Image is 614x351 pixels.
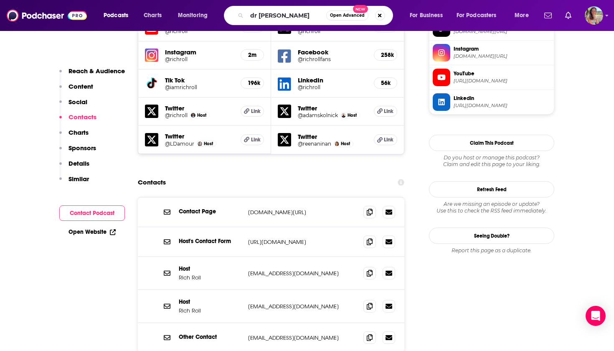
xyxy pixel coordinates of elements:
span: instagram.com/richroll [454,53,551,59]
button: open menu [451,9,509,22]
h5: Instagram [165,48,234,56]
span: https://www.youtube.com/@richroll [454,78,551,84]
a: @richroll [298,28,367,34]
a: Link [241,106,264,117]
p: Social [69,98,87,106]
h5: Twitter [298,133,367,141]
button: Contact Podcast [59,205,125,221]
span: Link [384,136,393,143]
button: Content [59,82,93,98]
span: Charts [144,10,162,21]
span: Linkedin [454,95,551,102]
div: Are we missing an episode or update? Use this to check the RSS feed immediately. [429,201,554,214]
a: Show notifications dropdown [562,8,575,23]
a: YouTube[URL][DOMAIN_NAME] [433,69,551,86]
p: Contacts [69,113,96,121]
button: Show profile menu [585,6,603,25]
span: Host [197,113,206,118]
h5: @richrollfans [298,56,367,62]
button: open menu [404,9,453,22]
span: Host [204,141,213,146]
a: Adam Skolnick [341,113,346,118]
h5: 258k [381,51,390,59]
h5: Tik Tok [165,76,234,84]
span: Open Advanced [330,13,365,18]
img: User Profile [585,6,603,25]
button: Sponsors [59,144,96,159]
a: Dr. Lisa Damour [198,141,202,146]
a: Show notifications dropdown [541,8,555,23]
a: @iamrichroll [165,84,234,90]
h5: 56k [381,79,390,87]
img: iconImage [145,49,158,62]
a: @richroll [165,28,234,34]
span: https://www.linkedin.com/in/richroll [454,102,551,109]
span: More [515,10,529,21]
h5: @richroll [298,84,367,90]
span: Link [251,136,261,143]
div: Search podcasts, credits, & more... [232,6,401,25]
button: Charts [59,128,89,144]
p: [DOMAIN_NAME][URL] [248,209,357,216]
div: Report this page as a duplicate. [429,247,554,254]
p: Rich Roll [179,307,241,314]
a: Link [241,134,264,145]
p: Content [69,82,93,90]
button: open menu [172,9,218,22]
span: Host [348,113,357,118]
a: Open Website [69,228,116,236]
button: open menu [98,9,139,22]
span: Link [384,108,393,115]
h5: 196k [248,79,257,87]
img: Reena Ninan [335,141,339,146]
h5: 2m [248,51,257,59]
p: Sponsors [69,144,96,152]
button: Claim This Podcast [429,135,554,151]
p: [EMAIL_ADDRESS][DOMAIN_NAME] [248,334,357,341]
a: @richroll [165,112,188,118]
span: Instagram [454,45,551,53]
input: Search podcasts, credits, & more... [247,9,326,22]
span: Logged in as ashtonwikstrom [585,6,603,25]
a: Instagram[DOMAIN_NAME][URL] [433,44,551,61]
p: Reach & Audience [69,67,125,75]
p: Charts [69,128,89,136]
span: New [353,5,368,13]
span: Monitoring [178,10,208,21]
p: Rich Roll [179,274,241,281]
h5: LinkedIn [298,76,367,84]
span: tiktok.com/@iamrichroll [454,28,551,35]
button: Reach & Audience [59,67,125,82]
span: Do you host or manage this podcast? [429,154,554,161]
p: Host's Contact Form [179,238,241,245]
a: @richroll [165,56,234,62]
a: Linkedin[URL][DOMAIN_NAME] [433,93,551,111]
button: Contacts [59,113,96,128]
a: Link [374,106,397,117]
a: @LDamour [165,141,194,147]
p: Similar [69,175,89,183]
a: Seeing Double? [429,228,554,244]
p: Contact Page [179,208,241,215]
a: @reenaninan [298,141,331,147]
h5: @adamskolnick [298,112,338,118]
a: Link [374,134,397,145]
a: Charts [138,9,167,22]
p: [URL][DOMAIN_NAME] [248,238,357,246]
p: Other Contact [179,333,241,341]
button: Refresh Feed [429,181,554,197]
a: Rich Roll [191,113,195,118]
h5: Twitter [165,104,234,112]
span: Host [341,141,350,146]
img: Podchaser - Follow, Share and Rate Podcasts [7,8,87,23]
span: For Podcasters [457,10,497,21]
